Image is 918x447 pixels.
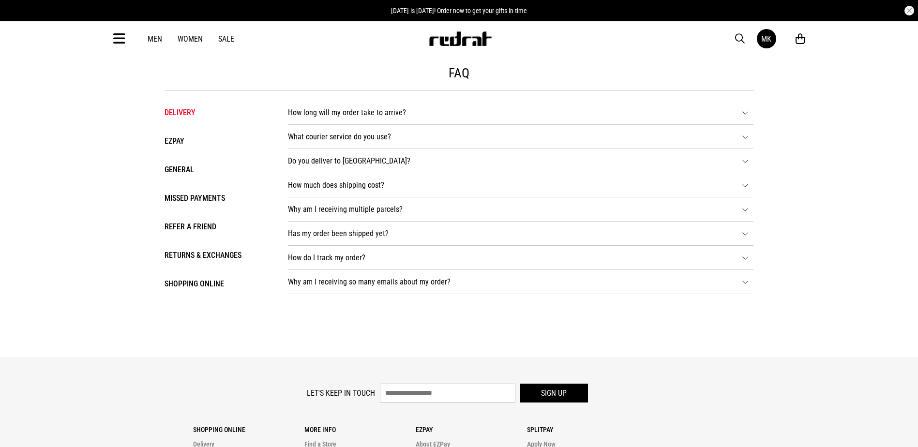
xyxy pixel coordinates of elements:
p: Shopping Online [193,426,304,433]
label: Let's keep in touch [307,388,375,398]
div: MK [761,34,771,44]
li: General [165,163,269,177]
li: Has my order been shipped yet? [288,222,753,246]
li: Shopping Online [165,277,269,291]
li: Why am I receiving so many emails about my order? [288,270,753,294]
h1: FAQ [165,65,754,81]
li: How do I track my order? [288,246,753,270]
img: Redrat logo [428,31,492,46]
li: Missed Payments [165,191,269,205]
li: What courier service do you use? [288,125,753,149]
a: Men [148,34,162,44]
span: [DATE] is [DATE]! Order now to get your gifts in time [391,7,527,15]
p: More Info [304,426,416,433]
li: Refer a Friend [165,220,269,234]
a: Sale [218,34,234,44]
a: Women [178,34,203,44]
li: EZPAY [165,134,269,148]
p: Splitpay [527,426,638,433]
li: How much does shipping cost? [288,173,753,197]
li: Why am I receiving multiple parcels? [288,197,753,222]
li: How long will my order take to arrive? [288,101,753,125]
li: Delivery [165,105,269,119]
li: Do you deliver to [GEOGRAPHIC_DATA]? [288,149,753,173]
button: Sign up [520,384,588,402]
li: Returns & Exchanges [165,248,269,262]
p: Ezpay [416,426,527,433]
